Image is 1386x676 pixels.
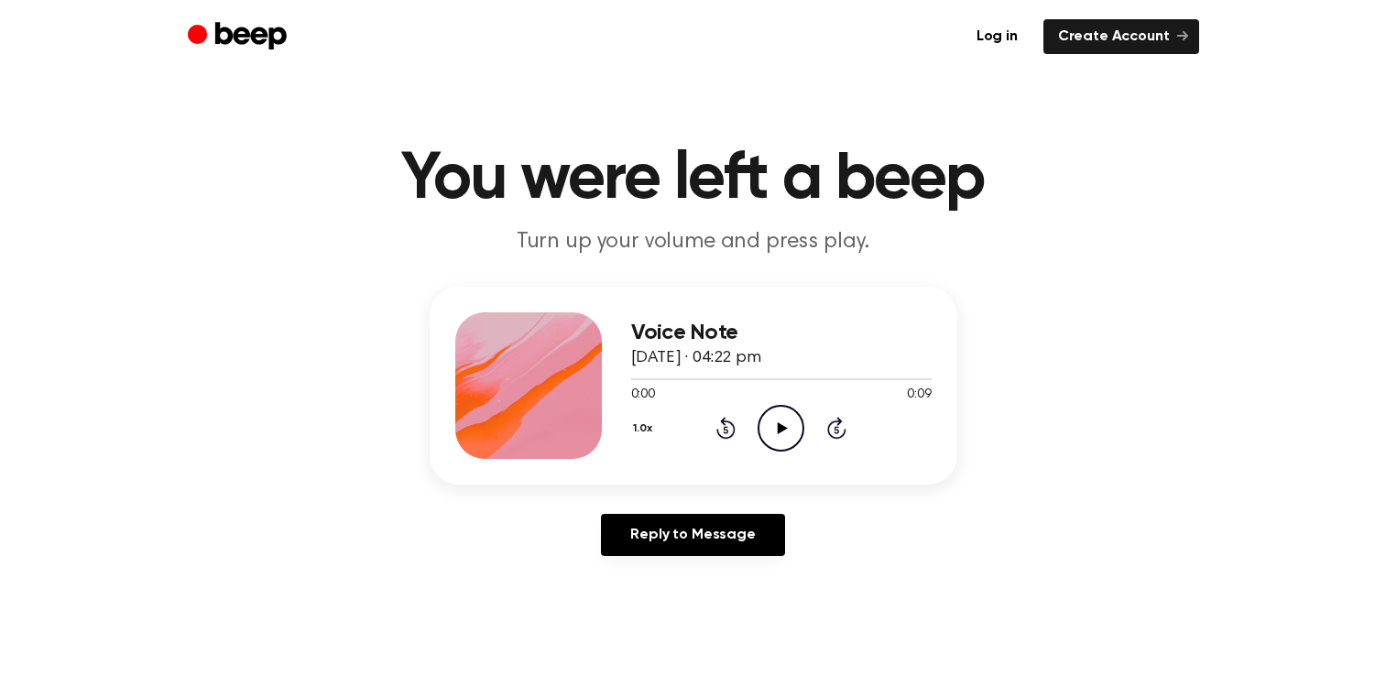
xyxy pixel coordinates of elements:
h3: Voice Note [631,321,932,345]
a: Create Account [1043,19,1199,54]
a: Log in [962,19,1032,54]
span: [DATE] · 04:22 pm [631,350,761,366]
a: Beep [188,19,291,55]
p: Turn up your volume and press play. [342,227,1045,257]
button: 1.0x [631,413,660,444]
h1: You were left a beep [224,147,1162,213]
a: Reply to Message [601,514,784,556]
span: 0:09 [907,386,931,405]
span: 0:00 [631,386,655,405]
